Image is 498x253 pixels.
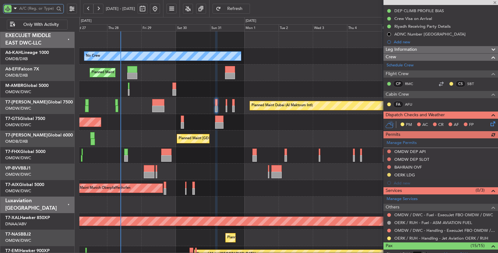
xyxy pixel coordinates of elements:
a: DNAA/ABV [5,221,26,227]
a: OERK / RUH - Handling - Jet Aviation OERK / RUH [394,236,488,241]
a: SBT [467,81,481,87]
div: [DATE] [246,18,256,24]
div: Planned Maint Dubai (Al Maktoum Intl) [251,101,313,110]
span: T7-EMI [5,249,20,253]
span: Pax [386,242,392,250]
a: OMDB/DXB [5,56,28,62]
span: PM [406,122,412,128]
a: OERK / RUH - Fuel - ASM AVIATION FUEL [394,220,472,225]
span: VP-BVV [5,166,21,170]
a: T7-AIXGlobal 5000 [5,183,44,187]
a: Manage Services [387,196,418,202]
a: T7-NASBBJ2 [5,232,31,236]
div: DEP CLIMB PROFILE BIAS [394,8,444,13]
span: Leg Information [386,46,417,53]
span: Dispatch Checks and Weather [386,112,445,119]
a: OMDW/DWC [5,172,31,177]
span: Only With Activity [16,22,65,27]
button: Only With Activity [7,20,68,30]
div: Add new [394,39,495,45]
div: Planned Maint [GEOGRAPHIC_DATA] ([GEOGRAPHIC_DATA] Intl) [92,68,195,77]
span: AF [454,122,459,128]
span: (0/3) [476,187,485,193]
div: Unplanned Maint Munich Oberpfaffenhofen [62,184,130,193]
span: M-AMBR [5,84,23,88]
div: [DATE] [81,18,92,24]
span: T7-GTS [5,117,20,121]
div: Riyadh Receiving Party Details [394,24,451,29]
div: FA [393,101,403,108]
span: FP [469,122,474,128]
span: T7-XAL [5,216,20,220]
span: Flight Crew [386,70,409,78]
span: Others [386,204,399,211]
div: CS [455,80,466,87]
span: A6-KAH [5,50,21,55]
a: OMDW/DWC [5,106,31,111]
div: Mon 1 [244,24,279,32]
span: Cabin Crew [386,91,409,98]
div: Sun 31 [210,24,244,32]
span: A6-EFI [5,67,19,71]
div: Planned Maint [GEOGRAPHIC_DATA] ([GEOGRAPHIC_DATA] Intl) [179,134,283,143]
div: Fri 29 [141,24,176,32]
a: A6-EFIFalcon 7X [5,67,39,71]
a: OMDB/DXB [5,139,28,144]
a: M-AMBRGlobal 5000 [5,84,49,88]
a: OMDW/DWC [5,155,31,161]
span: CR [438,122,444,128]
span: (15/15) [471,242,485,249]
span: T7-[PERSON_NAME] [5,100,48,104]
input: A/C (Reg. or Type) [19,4,54,13]
div: Crew Visa on Arrival [394,16,432,21]
a: Schedule Crew [387,62,414,69]
span: Crew [386,54,396,61]
div: Tue 2 [279,24,313,32]
a: VP-BVVBBJ1 [5,166,31,170]
span: T7-AIX [5,183,19,187]
a: AFU [405,102,419,107]
span: AC [422,122,428,128]
a: T7-XALHawker 850XP [5,216,50,220]
button: Refresh [213,4,250,14]
span: T7-NAS [5,232,21,236]
a: T7-GTSGlobal 7500 [5,117,45,121]
a: T7-FHXGlobal 5000 [5,150,45,154]
a: A6-KAHLineage 1000 [5,50,49,55]
span: T7-FHX [5,150,20,154]
a: T7-[PERSON_NAME]Global 6000 [5,133,73,137]
span: [DATE] - [DATE] [106,6,135,12]
a: T7-EMIHawker 900XP [5,249,50,253]
span: T7-[PERSON_NAME] [5,133,48,137]
a: OMDW/DWC [5,238,31,243]
a: OMDB/DXB [5,73,28,78]
div: No Crew [86,51,100,61]
a: OMDW/DWC [5,89,31,95]
a: OMDW / DWC - Handling - ExecuJet FBO OMDW / DWC [394,228,495,233]
a: OMDW / DWC - Fuel - ExecuJet FBO OMDW / DWC [394,212,493,217]
span: Services [386,187,402,194]
div: ADNC Number [GEOGRAPHIC_DATA] [394,31,466,37]
a: OMDW/DWC [5,122,31,128]
div: Thu 28 [107,24,141,32]
a: OMDW/DWC [5,188,31,194]
div: CP [393,80,403,87]
div: Wed 27 [73,24,107,32]
div: Wed 3 [313,24,347,32]
a: RMC [405,81,419,87]
div: Planned Maint Abuja ([PERSON_NAME] Intl) [227,233,297,242]
span: Refresh [222,7,248,11]
div: Thu 4 [347,24,381,32]
div: Sat 30 [176,24,210,32]
div: Fri 5 [381,24,416,32]
a: T7-[PERSON_NAME]Global 7500 [5,100,73,104]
